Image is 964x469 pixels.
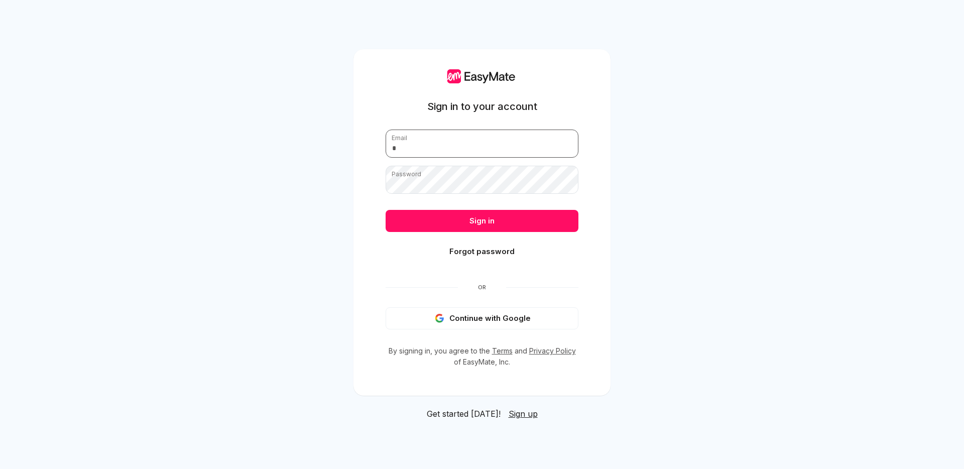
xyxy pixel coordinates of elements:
span: Sign up [509,409,538,419]
a: Terms [492,346,513,355]
a: Sign up [509,408,538,420]
button: Continue with Google [386,307,578,329]
span: Or [458,283,506,291]
h1: Sign in to your account [427,99,537,113]
p: By signing in, you agree to the and of EasyMate, Inc. [386,345,578,368]
button: Sign in [386,210,578,232]
span: Get started [DATE]! [427,408,501,420]
a: Privacy Policy [529,346,576,355]
button: Forgot password [386,241,578,263]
